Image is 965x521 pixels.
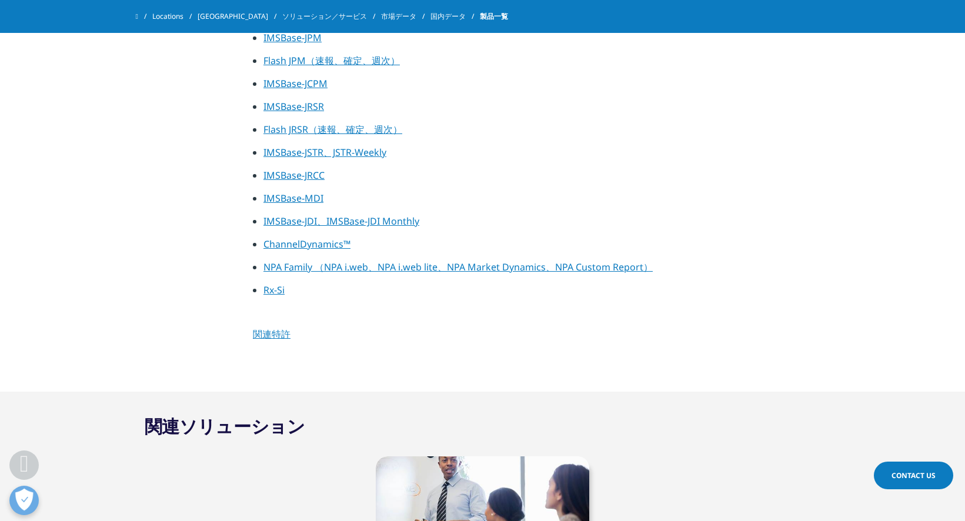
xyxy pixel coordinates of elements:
[253,328,290,340] a: 関連特許
[381,6,430,27] a: 市場データ
[263,100,324,113] a: IMSBase-JRSR
[263,169,325,182] a: IMSBase-JRCC
[263,54,400,67] a: Flash JPM（速報、確定、週次）
[152,6,198,27] a: Locations
[263,238,350,251] a: ChannelDynamics™
[891,470,936,480] span: Contact Us
[263,77,328,90] a: IMSBase-JCPM
[480,6,508,27] span: 製品一覧
[145,415,305,438] h2: 関連ソリューション
[198,6,282,27] a: [GEOGRAPHIC_DATA]
[263,31,322,44] a: IMSBase-JPM
[263,260,653,273] a: NPA Family （NPA i.web、NPA i.web lite、NPA Market Dynamics、NPA Custom Report）
[282,6,381,27] a: ソリューション／サービス
[263,123,402,136] a: Flash JRSR（速報、確定、週次）
[263,146,386,159] a: IMSBase-JSTR、JSTR-Weekly
[430,6,480,27] a: 国内データ
[9,486,39,515] button: 優先設定センターを開く
[263,192,323,205] a: IMSBase-MDI
[263,215,419,228] a: IMSBase-JDI、IMSBase-JDI Monthly
[874,462,953,489] a: Contact Us
[263,283,285,296] a: Rx-Si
